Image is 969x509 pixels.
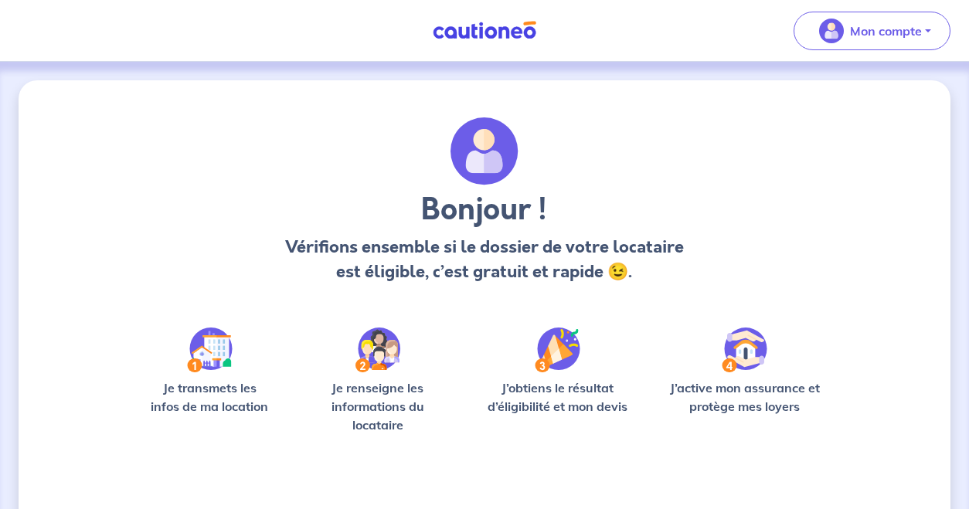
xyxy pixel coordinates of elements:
[722,327,767,372] img: /static/bfff1cf634d835d9112899e6a3df1a5d/Step-4.svg
[662,378,827,416] p: J’active mon assurance et protège mes loyers
[478,378,637,416] p: J’obtiens le résultat d’éligibilité et mon devis
[850,22,922,40] p: Mon compte
[450,117,518,185] img: archivate
[187,327,233,372] img: /static/90a569abe86eec82015bcaae536bd8e6/Step-1.svg
[355,327,400,372] img: /static/c0a346edaed446bb123850d2d04ad552/Step-2.svg
[794,12,950,50] button: illu_account_valid_menu.svgMon compte
[285,192,685,229] h3: Bonjour !
[302,378,454,434] p: Je renseigne les informations du locataire
[819,19,844,43] img: illu_account_valid_menu.svg
[535,327,580,372] img: /static/f3e743aab9439237c3e2196e4328bba9/Step-3.svg
[142,378,277,416] p: Je transmets les infos de ma location
[285,235,685,284] p: Vérifions ensemble si le dossier de votre locataire est éligible, c’est gratuit et rapide 😉.
[427,21,542,40] img: Cautioneo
